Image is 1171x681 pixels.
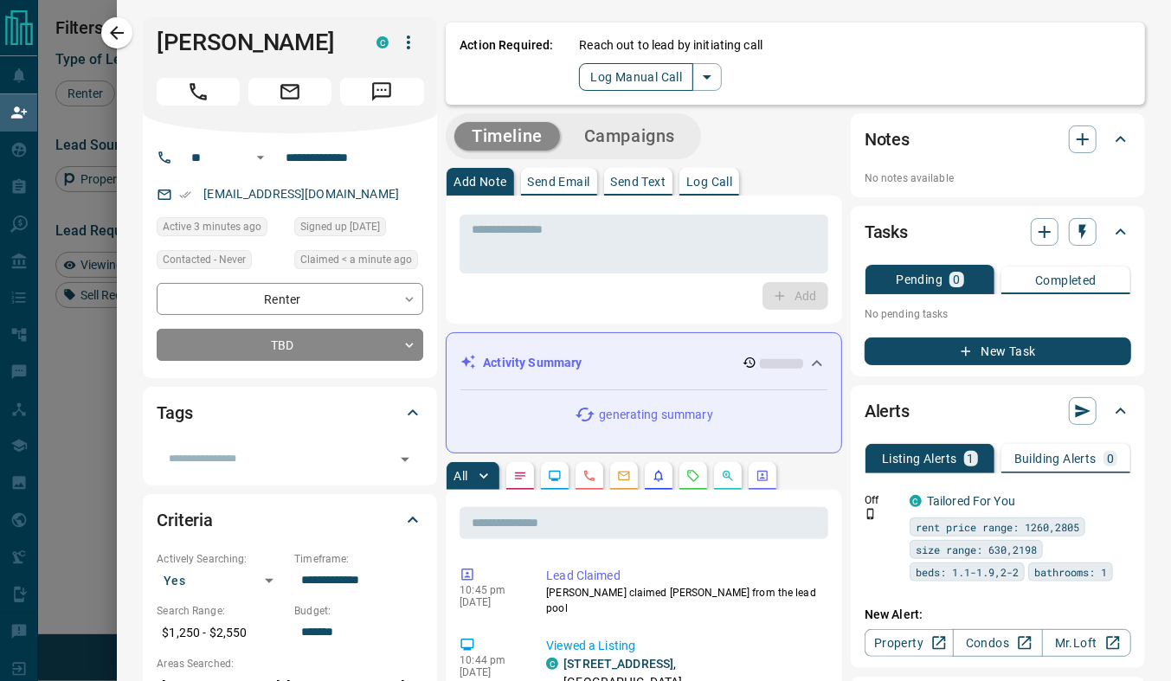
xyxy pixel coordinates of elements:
p: Search Range: [157,603,286,619]
a: [STREET_ADDRESS] [563,657,673,671]
span: Call [157,78,240,106]
div: split button [579,63,722,91]
svg: Push Notification Only [865,508,877,520]
p: Areas Searched: [157,656,423,671]
a: [EMAIL_ADDRESS][DOMAIN_NAME] [203,187,399,201]
p: Add Note [454,176,506,188]
svg: Requests [686,469,700,483]
h2: Notes [865,125,910,153]
button: Log Manual Call [579,63,693,91]
svg: Calls [582,469,596,483]
div: Tags [157,392,423,434]
p: generating summary [599,406,712,424]
p: Viewed a Listing [546,637,821,655]
p: 0 [953,273,960,286]
div: Notes [865,119,1131,160]
div: Tue Sep 16 2025 [157,217,286,241]
p: Building Alerts [1014,453,1097,465]
svg: Listing Alerts [652,469,666,483]
div: Alerts [865,390,1131,432]
h2: Alerts [865,397,910,425]
p: Action Required: [460,36,553,91]
p: Pending [896,273,943,286]
button: Open [393,447,417,472]
p: [DATE] [460,596,520,608]
a: Condos [953,629,1042,657]
a: Property [865,629,954,657]
svg: Notes [513,469,527,483]
svg: Agent Actions [756,469,769,483]
p: Send Email [528,176,590,188]
button: Timeline [454,122,560,151]
p: Off [865,492,899,508]
p: 1 [968,453,975,465]
p: Timeframe: [294,551,423,567]
span: size range: 630,2198 [916,541,1037,558]
svg: Opportunities [721,469,735,483]
p: Lead Claimed [546,567,821,585]
p: Send Text [611,176,666,188]
svg: Lead Browsing Activity [548,469,562,483]
div: Criteria [157,499,423,541]
div: Activity Summary [460,347,827,379]
svg: Emails [617,469,631,483]
p: $1,250 - $2,550 [157,619,286,647]
h2: Criteria [157,506,213,534]
div: Tasks [865,211,1131,253]
h2: Tags [157,399,192,427]
span: Email [248,78,331,106]
span: rent price range: 1260,2805 [916,518,1079,536]
div: condos.ca [910,495,922,507]
p: 10:45 pm [460,584,520,596]
button: Campaigns [567,122,692,151]
span: Message [340,78,423,106]
div: Yes [157,567,286,594]
p: Actively Searching: [157,551,286,567]
h1: [PERSON_NAME] [157,29,351,56]
p: Listing Alerts [882,453,957,465]
p: Reach out to lead by initiating call [579,36,762,55]
div: condos.ca [546,658,558,670]
p: No notes available [865,170,1131,186]
p: 0 [1107,453,1114,465]
div: Mon Sep 15 2025 [294,217,423,241]
p: Log Call [686,176,732,188]
p: Activity Summary [483,354,582,372]
h2: Tasks [865,218,908,246]
span: Signed up [DATE] [300,218,380,235]
button: New Task [865,337,1131,365]
p: No pending tasks [865,301,1131,327]
svg: Email Verified [179,189,191,201]
a: Mr.Loft [1042,629,1131,657]
p: [PERSON_NAME] claimed [PERSON_NAME] from the lead pool [546,585,821,616]
div: Tue Sep 16 2025 [294,250,423,274]
p: New Alert: [865,606,1131,624]
p: [DATE] [460,666,520,678]
span: Contacted - Never [163,251,246,268]
div: condos.ca [376,36,389,48]
p: Budget: [294,603,423,619]
p: Completed [1035,274,1097,286]
span: Claimed < a minute ago [300,251,412,268]
div: TBD [157,329,423,361]
p: 10:44 pm [460,654,520,666]
span: beds: 1.1-1.9,2-2 [916,563,1019,581]
span: Active 3 minutes ago [163,218,261,235]
a: Tailored For You [927,494,1015,508]
p: All [454,470,467,482]
div: Renter [157,283,423,315]
button: Open [250,147,271,168]
span: bathrooms: 1 [1034,563,1107,581]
